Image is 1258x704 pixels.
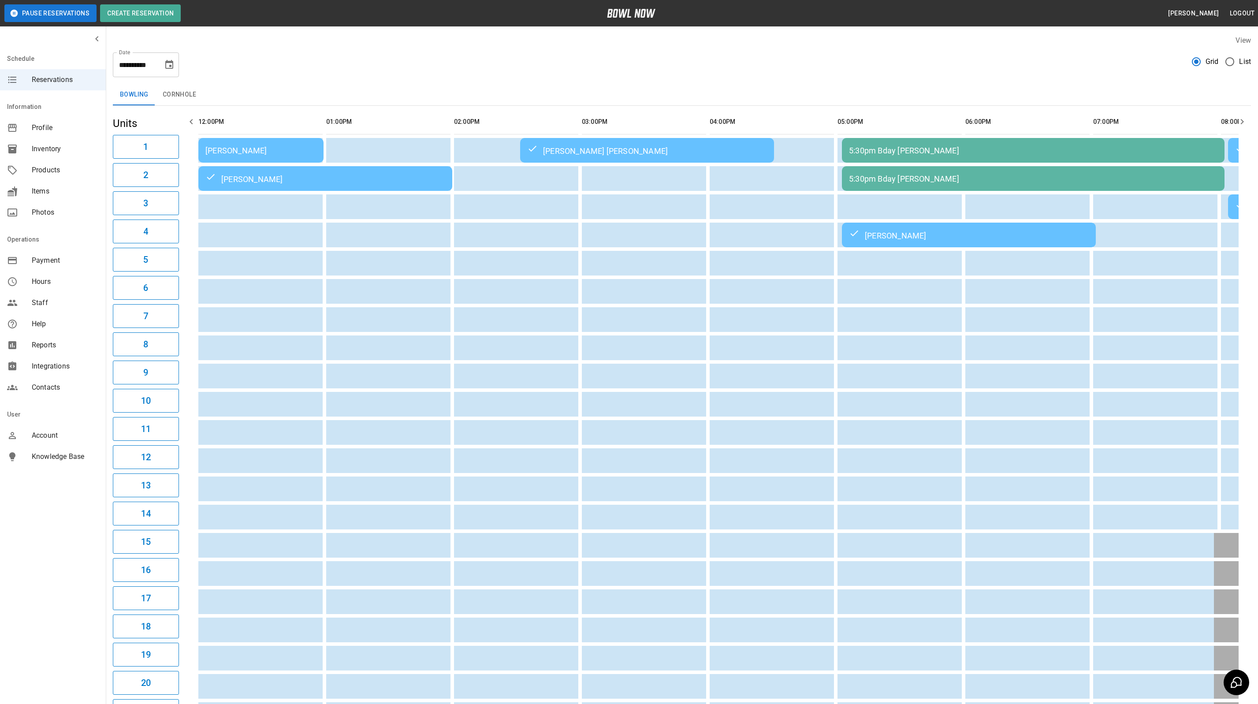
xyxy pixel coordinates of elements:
span: Items [32,186,99,197]
span: Reports [32,340,99,350]
button: 4 [113,220,179,243]
h6: 4 [143,224,148,238]
h6: 16 [141,563,151,577]
h6: 8 [143,337,148,351]
th: 02:00PM [454,109,578,134]
div: [PERSON_NAME] [849,230,1089,240]
h6: 10 [141,394,151,408]
h6: 11 [141,422,151,436]
th: 12:00PM [198,109,323,134]
button: 16 [113,558,179,582]
h6: 18 [141,619,151,633]
button: 20 [113,671,179,695]
h6: 2 [143,168,148,182]
button: Bowling [113,84,156,105]
h6: 13 [141,478,151,492]
span: Inventory [32,144,99,154]
span: Help [32,319,99,329]
button: 10 [113,389,179,413]
h6: 17 [141,591,151,605]
button: Choose date, selected date is Aug 30, 2025 [160,56,178,74]
button: 11 [113,417,179,441]
div: [PERSON_NAME] [PERSON_NAME] [527,145,767,156]
button: 14 [113,502,179,525]
h6: 9 [143,365,148,380]
button: Cornhole [156,84,203,105]
span: Payment [32,255,99,266]
button: Pause Reservations [4,4,97,22]
span: Grid [1206,56,1219,67]
span: Integrations [32,361,99,372]
button: 5 [113,248,179,272]
span: Profile [32,123,99,133]
span: Contacts [32,382,99,393]
span: Reservations [32,74,99,85]
button: 18 [113,615,179,638]
button: 3 [113,191,179,215]
h6: 3 [143,196,148,210]
div: inventory tabs [113,84,1251,105]
div: [PERSON_NAME] [205,173,445,184]
th: 01:00PM [326,109,450,134]
button: 2 [113,163,179,187]
h6: 20 [141,676,151,690]
button: 15 [113,530,179,554]
button: 1 [113,135,179,159]
button: 17 [113,586,179,610]
button: 9 [113,361,179,384]
button: Create Reservation [100,4,181,22]
button: [PERSON_NAME] [1165,5,1222,22]
label: View [1236,36,1251,45]
span: Knowledge Base [32,451,99,462]
button: 13 [113,473,179,497]
h5: Units [113,116,179,130]
button: 12 [113,445,179,469]
h6: 6 [143,281,148,295]
h6: 15 [141,535,151,549]
h6: 19 [141,648,151,662]
h6: 7 [143,309,148,323]
h6: 14 [141,507,151,521]
button: Logout [1226,5,1258,22]
button: 6 [113,276,179,300]
th: 03:00PM [582,109,706,134]
button: 8 [113,332,179,356]
span: Staff [32,298,99,308]
h6: 12 [141,450,151,464]
h6: 1 [143,140,148,154]
span: Products [32,165,99,175]
span: Photos [32,207,99,218]
img: logo [607,9,655,18]
h6: 5 [143,253,148,267]
div: [PERSON_NAME] [205,146,316,155]
span: List [1239,56,1251,67]
button: 7 [113,304,179,328]
span: Account [32,430,99,441]
div: 5:30pm Bday [PERSON_NAME] [849,174,1217,183]
button: 19 [113,643,179,667]
span: Hours [32,276,99,287]
div: 5:30pm Bday [PERSON_NAME] [849,146,1217,155]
